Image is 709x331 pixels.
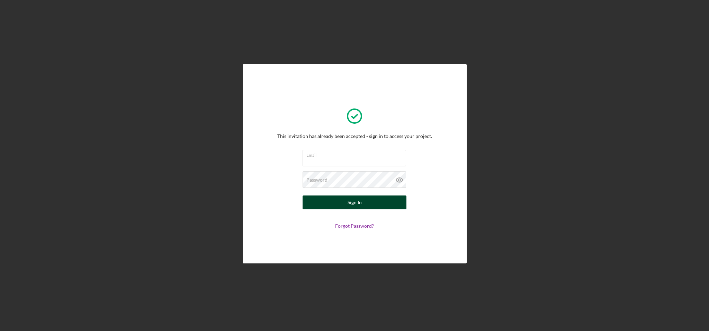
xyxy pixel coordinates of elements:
div: This invitation has already been accepted - sign in to access your project. [277,133,432,139]
div: Sign In [348,195,362,209]
label: Password [306,177,327,183]
a: Forgot Password? [335,223,374,229]
button: Sign In [303,195,406,209]
label: Email [306,150,406,158]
